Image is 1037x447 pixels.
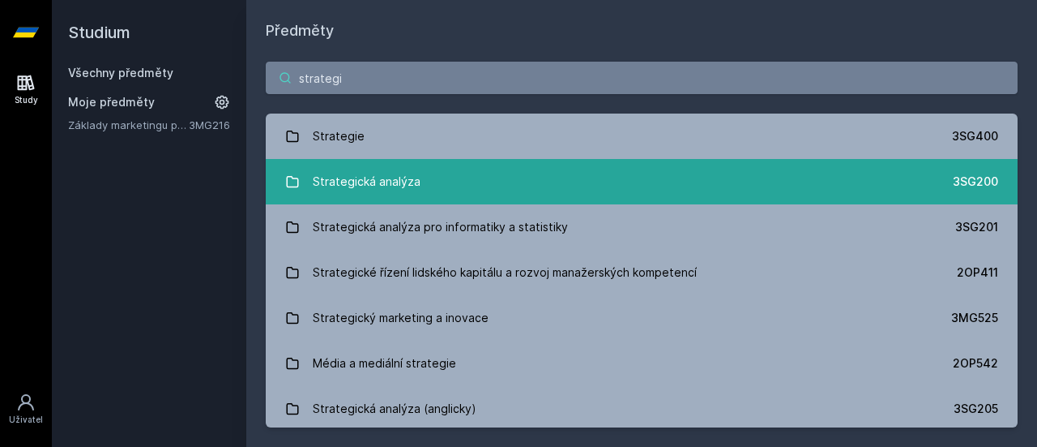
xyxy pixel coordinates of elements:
[68,94,155,110] span: Moje předměty
[266,114,1018,159] a: Strategie 3SG400
[313,393,476,425] div: Strategická analýza (anglicky)
[951,310,998,326] div: 3MG525
[313,256,697,289] div: Strategické řízení lidského kapitálu a rozvoj manažerských kompetencí
[9,414,43,426] div: Uživatel
[3,385,49,434] a: Uživatel
[3,65,49,114] a: Study
[68,66,173,80] a: Všechny předměty
[189,118,230,131] a: 3MG216
[953,174,998,190] div: 3SG200
[955,219,998,235] div: 3SG201
[266,19,1018,42] h1: Předměty
[266,250,1018,295] a: Strategické řízení lidského kapitálu a rozvoj manažerských kompetencí 2OP411
[313,347,456,380] div: Média a mediální strategie
[15,94,38,106] div: Study
[313,165,420,198] div: Strategická analýza
[266,386,1018,432] a: Strategická analýza (anglicky) 3SG205
[266,341,1018,386] a: Média a mediální strategie 2OP542
[953,355,998,372] div: 2OP542
[266,295,1018,341] a: Strategický marketing a inovace 3MG525
[266,159,1018,204] a: Strategická analýza 3SG200
[954,401,998,417] div: 3SG205
[68,117,189,133] a: Základy marketingu pro informatiky a statistiky
[266,62,1018,94] input: Název nebo ident předmětu…
[266,204,1018,250] a: Strategická analýza pro informatiky a statistiky 3SG201
[313,211,568,243] div: Strategická analýza pro informatiky a statistiky
[952,128,998,144] div: 3SG400
[313,302,489,334] div: Strategický marketing a inovace
[313,120,365,153] div: Strategie
[957,264,998,281] div: 2OP411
